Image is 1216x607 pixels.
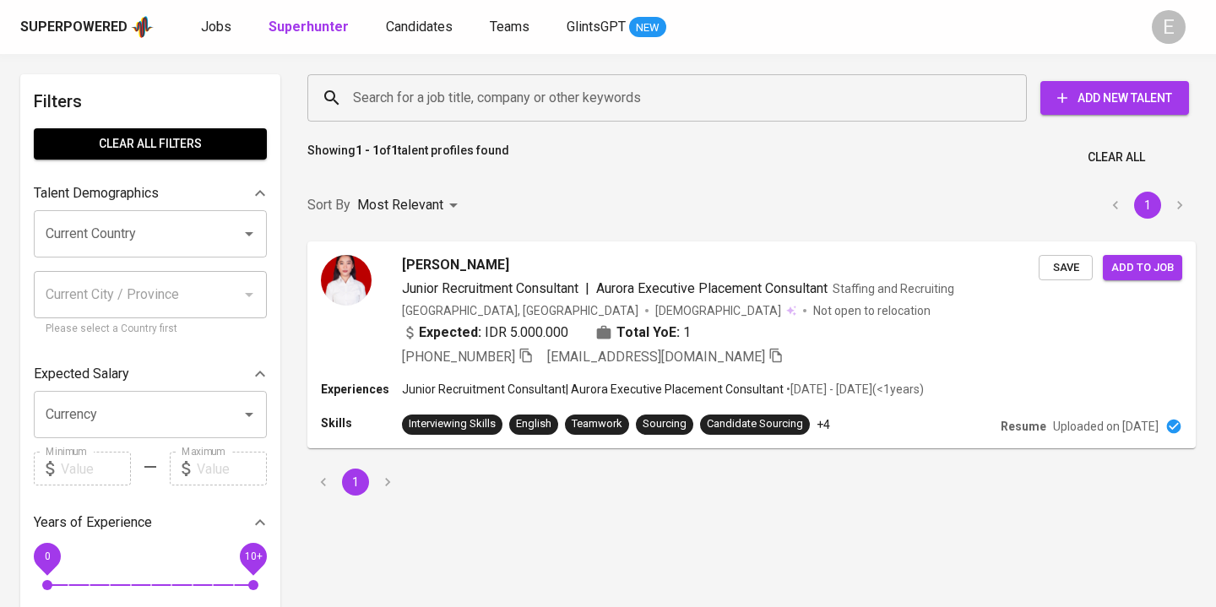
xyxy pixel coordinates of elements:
[1134,192,1161,219] button: page 1
[201,17,235,38] a: Jobs
[1001,418,1046,435] p: Resume
[342,469,369,496] button: page 1
[44,550,50,562] span: 0
[585,279,589,299] span: |
[20,14,154,40] a: Superpoweredapp logo
[1047,258,1084,278] span: Save
[567,19,626,35] span: GlintsGPT
[1111,258,1174,278] span: Add to job
[321,381,402,398] p: Experiences
[402,255,509,275] span: [PERSON_NAME]
[1039,255,1093,281] button: Save
[409,416,496,432] div: Interviewing Skills
[419,322,481,343] b: Expected:
[34,364,129,384] p: Expected Salary
[490,19,529,35] span: Teams
[201,19,231,35] span: Jobs
[402,381,784,398] p: Junior Recruitment Consultant | Aurora Executive Placement Consultant
[244,550,262,562] span: 10+
[20,18,128,37] div: Superpowered
[567,17,666,38] a: GlintsGPT NEW
[402,322,568,343] div: IDR 5.000.000
[643,416,687,432] div: Sourcing
[1054,88,1175,109] span: Add New Talent
[402,349,515,365] span: [PHONE_NUMBER]
[34,506,267,539] div: Years of Experience
[707,416,803,432] div: Candidate Sourcing
[34,88,267,115] h6: Filters
[386,17,456,38] a: Candidates
[34,176,267,210] div: Talent Demographics
[307,241,1196,448] a: [PERSON_NAME]Junior Recruitment Consultant|Aurora Executive Placement ConsultantStaffing and Recr...
[547,349,765,365] span: [EMAIL_ADDRESS][DOMAIN_NAME]
[784,381,924,398] p: • [DATE] - [DATE] ( <1 years )
[34,183,159,203] p: Talent Demographics
[490,17,533,38] a: Teams
[386,19,453,35] span: Candidates
[197,452,267,485] input: Value
[616,322,680,343] b: Total YoE:
[131,14,154,40] img: app logo
[402,280,578,296] span: Junior Recruitment Consultant
[237,403,261,426] button: Open
[237,222,261,246] button: Open
[813,302,931,319] p: Not open to relocation
[629,19,666,36] span: NEW
[596,280,828,296] span: Aurora Executive Placement Consultant
[269,19,349,35] b: Superhunter
[1040,81,1189,115] button: Add New Talent
[516,416,551,432] div: English
[817,416,830,433] p: +4
[307,469,404,496] nav: pagination navigation
[34,512,152,533] p: Years of Experience
[307,195,350,215] p: Sort By
[1081,142,1152,173] button: Clear All
[833,282,954,295] span: Staffing and Recruiting
[1088,147,1145,168] span: Clear All
[46,321,255,338] p: Please select a Country first
[356,144,379,157] b: 1 - 1
[1099,192,1196,219] nav: pagination navigation
[402,302,638,319] div: [GEOGRAPHIC_DATA], [GEOGRAPHIC_DATA]
[321,415,402,431] p: Skills
[307,142,509,173] p: Showing of talent profiles found
[1053,418,1159,435] p: Uploaded on [DATE]
[683,322,691,343] span: 1
[572,416,622,432] div: Teamwork
[321,255,372,306] img: 922e6c4711771ee34203b527d9c32d6e.jpeg
[1152,10,1186,44] div: E
[47,133,253,154] span: Clear All filters
[391,144,398,157] b: 1
[34,128,267,160] button: Clear All filters
[357,195,443,215] p: Most Relevant
[34,357,267,391] div: Expected Salary
[269,17,352,38] a: Superhunter
[357,190,464,221] div: Most Relevant
[61,452,131,485] input: Value
[655,302,784,319] span: [DEMOGRAPHIC_DATA]
[1103,255,1182,281] button: Add to job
